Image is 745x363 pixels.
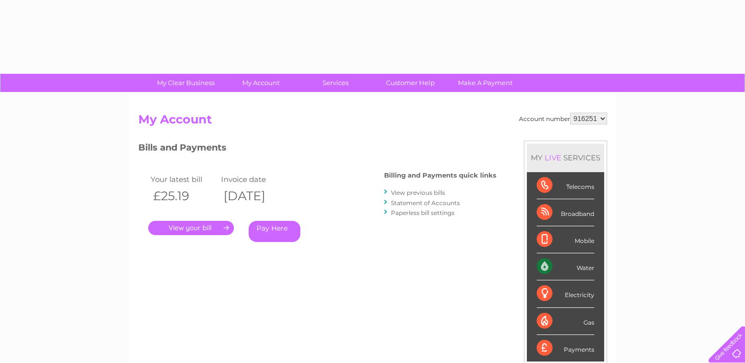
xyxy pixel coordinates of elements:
[537,280,594,307] div: Electricity
[148,186,219,206] th: £25.19
[537,172,594,199] div: Telecoms
[148,221,234,235] a: .
[219,173,290,186] td: Invoice date
[138,113,607,131] h2: My Account
[370,74,451,92] a: Customer Help
[295,74,376,92] a: Services
[391,199,460,207] a: Statement of Accounts
[391,189,445,196] a: View previous bills
[219,186,290,206] th: [DATE]
[445,74,526,92] a: Make A Payment
[391,209,454,216] a: Paperless bill settings
[543,153,563,162] div: LIVE
[145,74,227,92] a: My Clear Business
[384,172,496,179] h4: Billing and Payments quick links
[527,144,604,172] div: MY SERVICES
[220,74,301,92] a: My Account
[519,113,607,124] div: Account number
[537,199,594,226] div: Broadband
[138,141,496,158] h3: Bills and Payments
[249,221,300,242] a: Pay Here
[537,308,594,335] div: Gas
[537,253,594,280] div: Water
[537,335,594,362] div: Payments
[148,173,219,186] td: Your latest bill
[537,226,594,253] div: Mobile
